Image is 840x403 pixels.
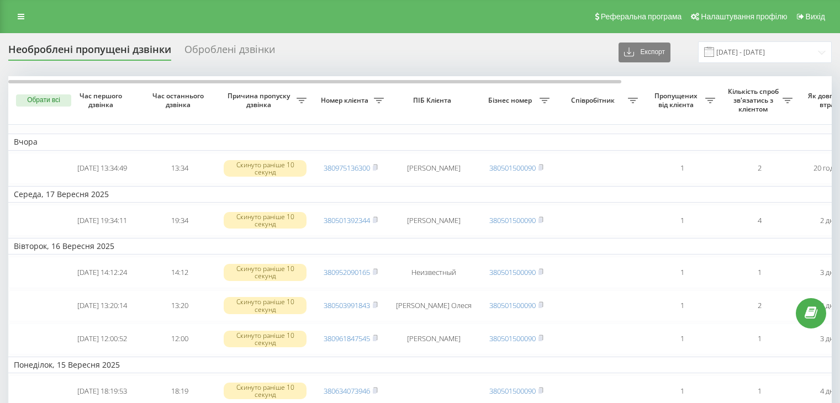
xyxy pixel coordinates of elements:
[721,153,798,184] td: 2
[64,205,141,236] td: [DATE] 19:34:11
[224,264,307,280] div: Скинуто раніше 10 секунд
[389,257,478,288] td: Неизвестный
[324,215,370,225] a: 380501392344
[389,324,478,354] td: [PERSON_NAME]
[64,324,141,354] td: [DATE] 12:00:52
[619,43,670,62] button: Експорт
[489,267,536,277] a: 380501500090
[489,215,536,225] a: 380501500090
[324,163,370,173] a: 380975136300
[224,331,307,347] div: Скинуто раніше 10 секунд
[64,257,141,288] td: [DATE] 14:12:24
[8,44,171,61] div: Необроблені пропущені дзвінки
[324,386,370,396] a: 380634073946
[389,205,478,236] td: [PERSON_NAME]
[324,300,370,310] a: 380503991843
[141,153,218,184] td: 13:34
[150,92,209,109] span: Час останнього дзвінка
[141,324,218,354] td: 12:00
[141,257,218,288] td: 14:12
[224,297,307,314] div: Скинуто раніше 10 секунд
[721,257,798,288] td: 1
[721,324,798,354] td: 1
[701,12,787,21] span: Налаштування профілю
[643,290,721,321] td: 1
[643,257,721,288] td: 1
[489,300,536,310] a: 380501500090
[721,290,798,321] td: 2
[726,87,783,113] span: Кількість спроб зв'язатись з клієнтом
[643,324,721,354] td: 1
[224,383,307,399] div: Скинуто раніше 10 секунд
[399,96,468,105] span: ПІБ Клієнта
[806,12,825,21] span: Вихід
[141,290,218,321] td: 13:20
[649,92,705,109] span: Пропущених від клієнта
[141,205,218,236] td: 19:34
[224,92,297,109] span: Причина пропуску дзвінка
[489,333,536,343] a: 380501500090
[601,12,682,21] span: Реферальна програма
[64,153,141,184] td: [DATE] 13:34:49
[721,205,798,236] td: 4
[72,92,132,109] span: Час першого дзвінка
[389,153,478,184] td: [PERSON_NAME]
[643,153,721,184] td: 1
[184,44,275,61] div: Оброблені дзвінки
[489,386,536,396] a: 380501500090
[224,212,307,229] div: Скинуто раніше 10 секунд
[64,290,141,321] td: [DATE] 13:20:14
[324,267,370,277] a: 380952090165
[16,94,71,107] button: Обрати всі
[224,160,307,177] div: Скинуто раніше 10 секунд
[561,96,628,105] span: Співробітник
[483,96,540,105] span: Бізнес номер
[489,163,536,173] a: 380501500090
[643,205,721,236] td: 1
[389,290,478,321] td: [PERSON_NAME] Олеся
[324,333,370,343] a: 380961847545
[318,96,374,105] span: Номер клієнта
